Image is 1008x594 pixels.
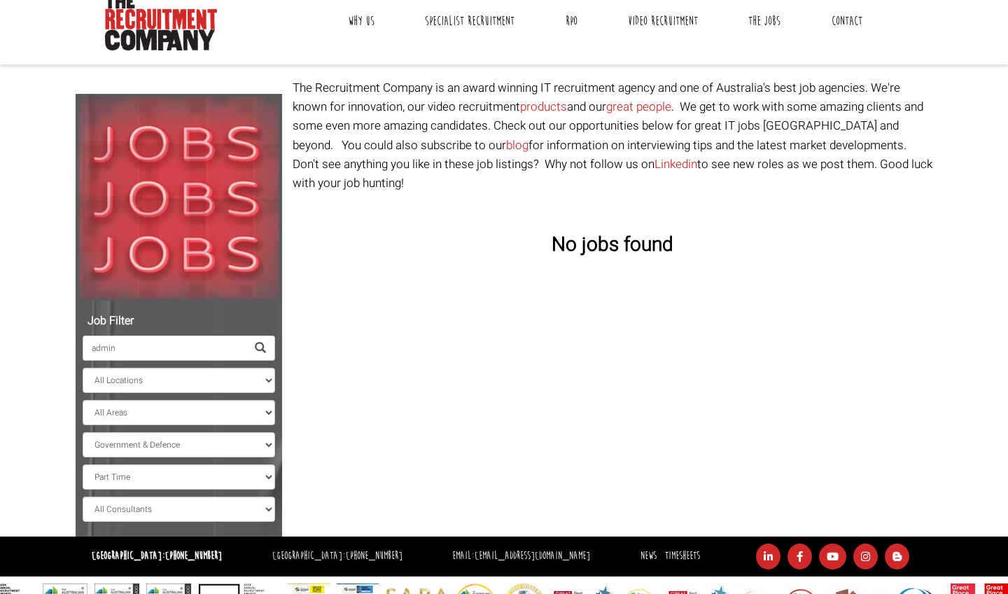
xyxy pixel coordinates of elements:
[337,4,385,39] a: Why Us
[414,4,525,39] a: Specialist Recruitment
[520,98,567,116] a: products
[76,94,282,301] img: Jobs, Jobs, Jobs
[665,549,700,562] a: Timesheets
[640,549,657,562] a: News
[165,549,222,562] a: [PHONE_NUMBER]
[617,4,708,39] a: Video Recruitment
[346,549,402,562] a: [PHONE_NUMBER]
[654,156,697,173] a: Linkedin
[293,78,933,193] p: The Recruitment Company is an award winning IT recruitment agency and one of Australia's best job...
[606,98,671,116] a: great people
[506,137,528,154] a: blog
[92,549,222,562] strong: [GEOGRAPHIC_DATA]:
[83,336,246,361] input: Search
[269,546,406,567] li: [GEOGRAPHIC_DATA]:
[83,315,275,328] h5: Job Filter
[449,546,594,567] li: Email:
[821,4,873,39] a: Contact
[293,235,933,256] h3: No jobs found
[738,4,791,39] a: The Jobs
[475,549,590,562] a: [EMAIL_ADDRESS][DOMAIN_NAME]
[555,4,588,39] a: RPO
